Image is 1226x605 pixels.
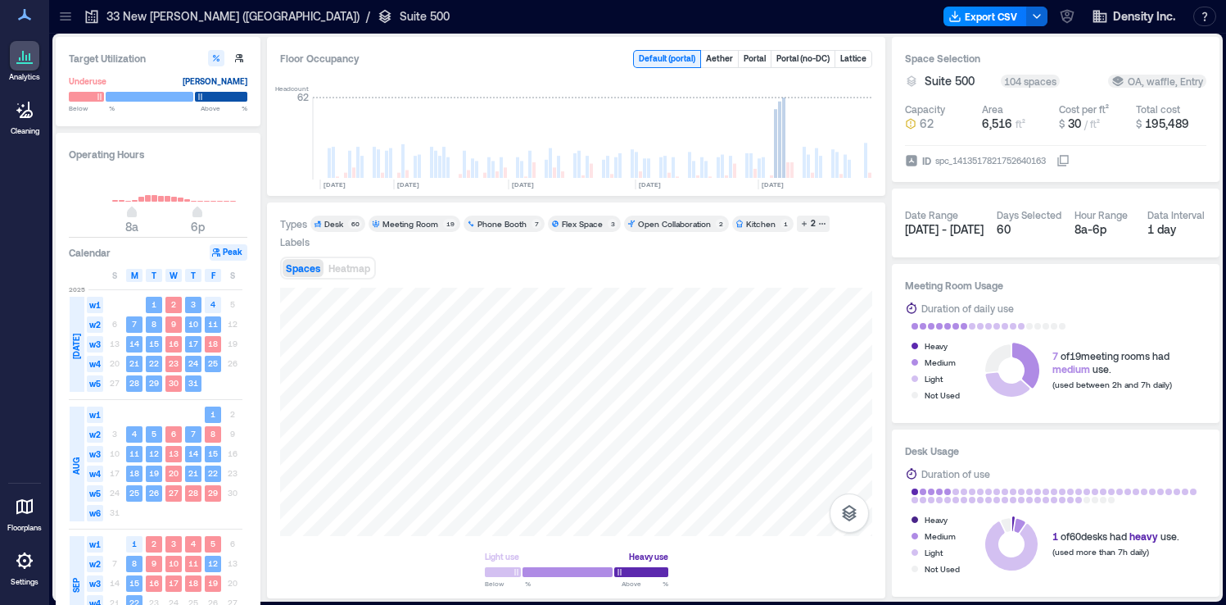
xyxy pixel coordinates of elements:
[208,448,218,458] text: 15
[1052,530,1058,542] span: 1
[169,468,179,478] text: 20
[1052,547,1149,557] span: (used more than 7h daily)
[921,300,1014,316] div: Duration of daily use
[191,299,196,309] text: 3
[925,73,975,89] span: Suite 500
[400,8,450,25] p: Suite 500
[169,358,179,368] text: 23
[905,116,975,132] button: 62
[129,578,139,588] text: 15
[191,220,205,234] span: 6p
[925,528,956,544] div: Medium
[382,218,438,230] div: Meeting Room
[328,262,370,274] span: Heatmap
[152,319,156,329] text: 8
[622,579,668,589] span: Above %
[485,548,519,565] div: Light use
[1074,208,1128,221] div: Hour Range
[210,429,215,439] text: 8
[4,90,45,141] a: Cleaning
[69,284,85,294] span: 2025
[149,578,159,588] text: 16
[1052,349,1172,375] div: of 19 meeting rooms had use.
[191,429,196,439] text: 7
[106,8,360,25] p: 33 New [PERSON_NAME] ([GEOGRAPHIC_DATA])
[608,219,618,229] div: 3
[934,152,1047,169] div: spc_1413517821752640163
[925,338,948,354] div: Heavy
[87,316,103,333] span: w2
[211,269,215,282] span: F
[87,297,103,313] span: w1
[921,466,990,482] div: Duration of use
[188,488,198,498] text: 28
[283,259,323,277] button: Spaces
[70,457,83,475] span: AUG
[188,339,198,348] text: 17
[1113,8,1175,25] span: Density Inc.
[188,558,198,568] text: 11
[132,429,137,439] text: 4
[925,561,960,577] div: Not Used
[230,269,235,282] span: S
[208,558,218,568] text: 12
[286,262,320,274] span: Spaces
[925,73,994,89] button: Suite 500
[639,180,661,189] text: [DATE]
[739,51,771,67] button: Portal
[152,558,156,568] text: 9
[129,339,139,348] text: 14
[746,218,776,230] div: Kitchen
[2,487,47,538] a: Floorplans
[835,51,871,67] button: Lattice
[905,222,984,236] span: [DATE] - [DATE]
[997,208,1061,221] div: Days Selected
[925,512,948,528] div: Heavy
[152,429,156,439] text: 5
[1087,3,1180,30] button: Density Inc.
[188,448,198,458] text: 14
[171,319,176,329] text: 9
[112,269,117,282] span: S
[771,51,835,67] button: Portal (no-DC)
[324,218,343,230] div: Desk
[920,116,934,132] span: 62
[152,299,156,309] text: 1
[208,578,218,588] text: 19
[188,378,198,388] text: 31
[1052,350,1058,362] span: 7
[1074,221,1134,238] div: 8a - 6p
[1052,380,1172,389] span: (used between 2h and 7h daily)
[348,219,362,229] div: 60
[1084,118,1100,130] span: / ft²
[171,299,176,309] text: 2
[925,544,943,561] div: Light
[183,73,247,89] div: [PERSON_NAME]
[171,429,176,439] text: 6
[152,539,156,548] text: 2
[1052,530,1179,543] div: of 60 desks had use.
[397,180,419,189] text: [DATE]
[1145,116,1189,130] span: 195,489
[280,50,620,68] div: Floor Occupancy
[132,319,137,329] text: 7
[132,558,137,568] text: 8
[149,468,159,478] text: 19
[129,448,139,458] text: 11
[280,235,310,248] div: Labels
[208,319,218,329] text: 11
[129,468,139,478] text: 18
[87,356,103,372] span: w4
[149,358,159,368] text: 22
[905,102,945,116] div: Capacity
[1001,75,1060,88] div: 104 spaces
[169,339,179,348] text: 16
[629,548,668,565] div: Heavy use
[210,409,215,419] text: 1
[188,358,198,368] text: 24
[905,277,1206,293] h3: Meeting Room Usage
[701,51,738,67] button: Aether
[87,575,103,592] span: w3
[208,468,218,478] text: 22
[149,378,159,388] text: 29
